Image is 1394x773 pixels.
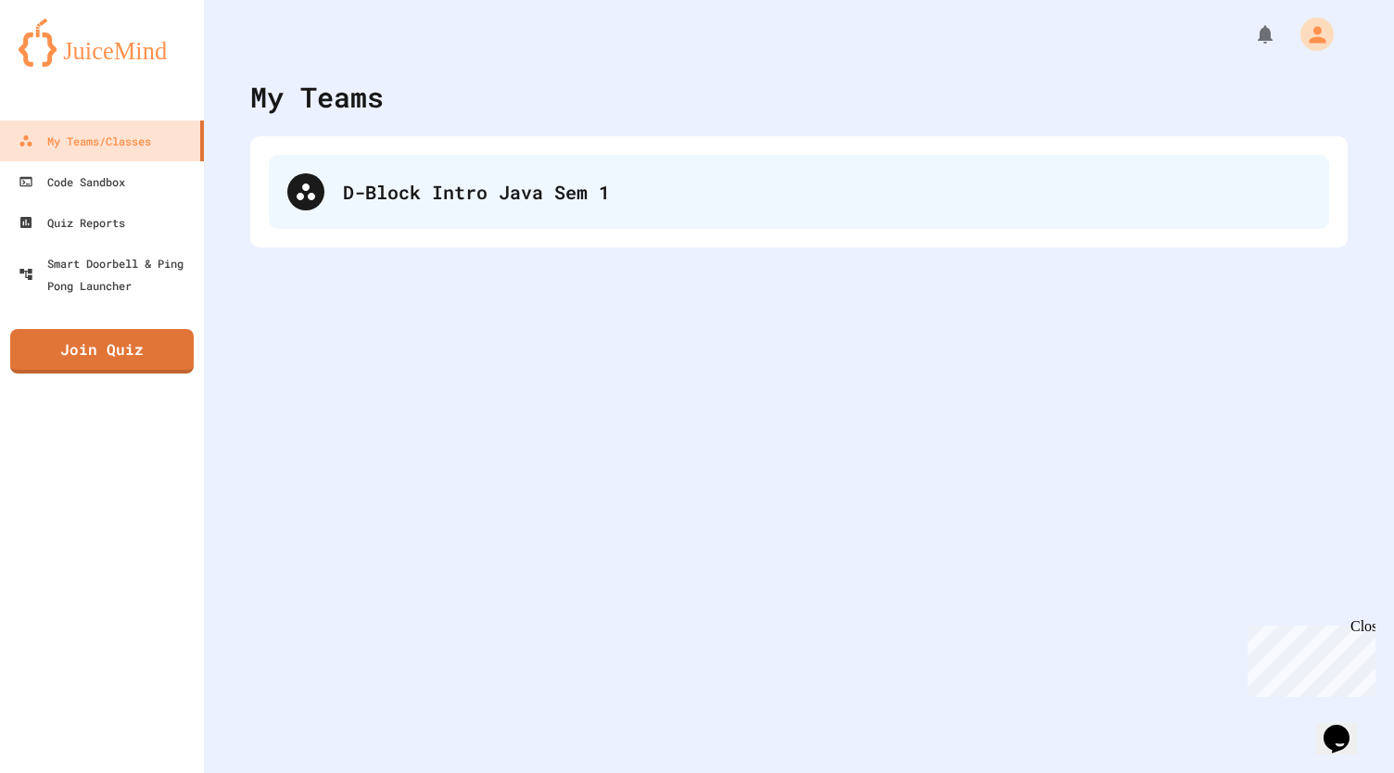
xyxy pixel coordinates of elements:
img: logo-orange.svg [19,19,185,67]
iframe: chat widget [1240,618,1375,697]
div: Quiz Reports [19,211,125,234]
div: Chat with us now!Close [7,7,128,118]
div: My Teams [250,76,384,118]
div: My Notifications [1220,19,1281,50]
iframe: chat widget [1316,699,1375,754]
a: Join Quiz [10,329,194,374]
div: My Account [1281,13,1338,56]
div: My Teams/Classes [19,130,151,152]
div: D-Block Intro Java Sem 1 [269,155,1329,229]
div: D-Block Intro Java Sem 1 [343,178,1311,206]
div: Code Sandbox [19,171,125,193]
div: Smart Doorbell & Ping Pong Launcher [19,252,196,297]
